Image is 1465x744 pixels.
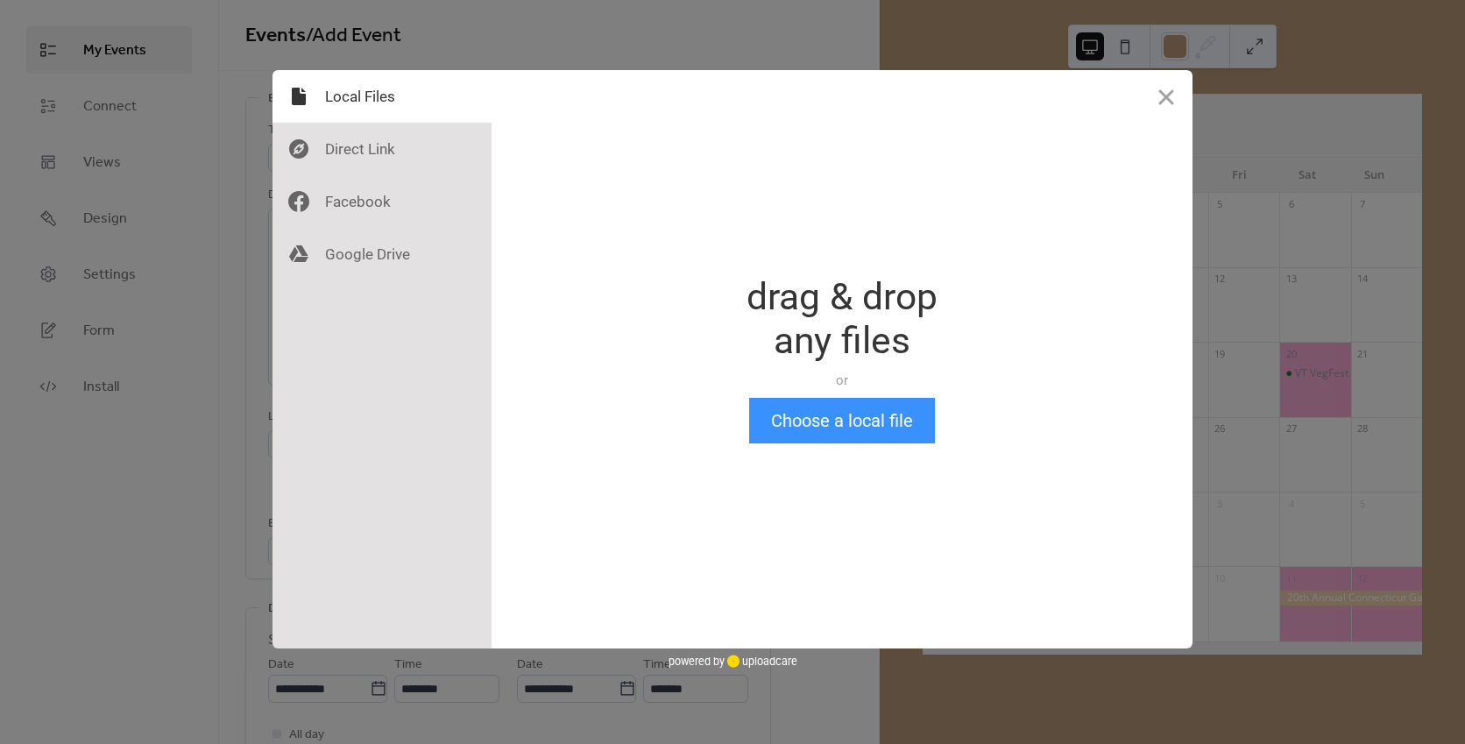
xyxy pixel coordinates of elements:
[749,398,935,443] button: Choose a local file
[272,175,492,228] div: Facebook
[669,648,797,675] div: powered by
[747,372,938,389] div: or
[1140,70,1193,123] button: Close
[272,123,492,175] div: Direct Link
[272,70,492,123] div: Local Files
[725,655,797,668] a: uploadcare
[747,275,938,363] div: drag & drop any files
[272,228,492,280] div: Google Drive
